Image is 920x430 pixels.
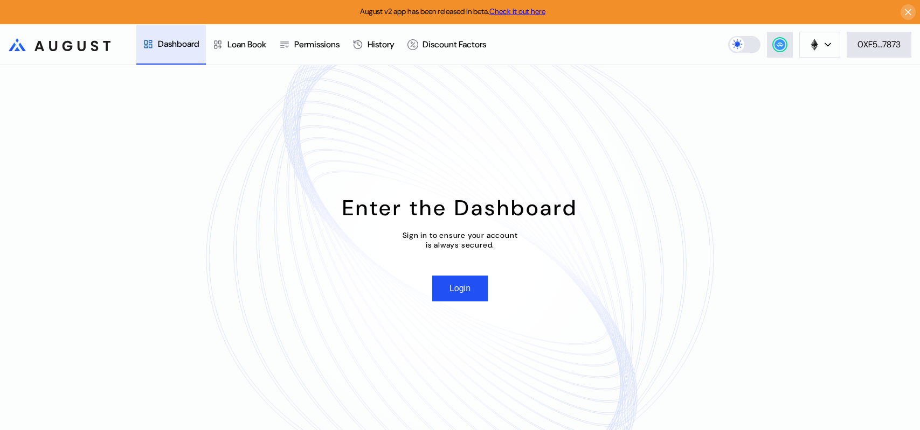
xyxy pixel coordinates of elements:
[227,39,266,50] div: Loan Book
[489,6,545,16] a: Check it out here
[206,25,273,65] a: Loan Book
[342,194,578,222] div: Enter the Dashboard
[158,38,199,50] div: Dashboard
[401,25,493,65] a: Discount Factors
[857,39,901,50] div: 0XF5...7873
[346,25,401,65] a: History
[423,39,486,50] div: Discount Factors
[799,32,840,58] button: chain logo
[368,39,395,50] div: History
[360,6,545,16] span: August v2 app has been released in beta.
[808,39,820,51] img: chain logo
[847,32,911,58] button: 0XF5...7873
[294,39,340,50] div: Permissions
[136,25,206,65] a: Dashboard
[403,230,518,250] div: Sign in to ensure your account is always secured.
[432,276,488,301] button: Login
[273,25,346,65] a: Permissions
